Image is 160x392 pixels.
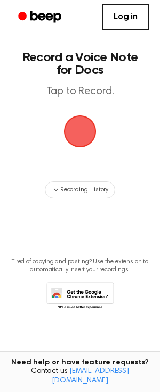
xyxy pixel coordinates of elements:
[52,368,129,385] a: [EMAIL_ADDRESS][DOMAIN_NAME]
[6,367,154,386] span: Contact us
[9,258,151,274] p: Tired of copying and pasting? Use the extension to automatically insert your recordings.
[19,85,141,98] p: Tap to Record.
[11,7,71,28] a: Beep
[102,4,149,30] a: Log in
[64,115,96,147] img: Beep Logo
[60,185,108,195] span: Recording History
[19,51,141,77] h1: Record a Voice Note for Docs
[45,181,115,198] button: Recording History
